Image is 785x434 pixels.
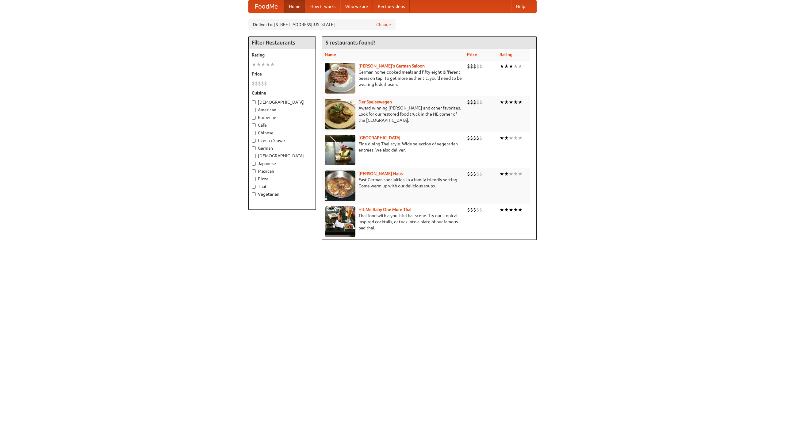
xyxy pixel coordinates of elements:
a: FoodMe [249,0,284,13]
li: $ [473,206,476,213]
li: $ [467,135,470,141]
img: esthers.jpg [325,63,355,94]
p: German home-cooked meals and fifty-eight different beers on tap. To get more authentic, you'd nee... [325,69,462,87]
li: ★ [509,171,513,177]
p: Award-winning [PERSON_NAME] and other favorites. Look for our restored food truck in the NE corne... [325,105,462,123]
li: $ [252,80,255,87]
li: ★ [509,63,513,70]
li: $ [258,80,261,87]
label: Czech / Slovak [252,137,312,144]
a: Hit Me Baby One More Thai [358,207,412,212]
li: $ [261,80,264,87]
li: ★ [500,63,504,70]
input: American [252,108,256,112]
li: ★ [509,135,513,141]
p: Thai food with a youthful bar scene. Try our tropical inspired cocktails, or tuck into a plate of... [325,213,462,231]
h5: Rating [252,52,312,58]
input: [DEMOGRAPHIC_DATA] [252,154,256,158]
li: ★ [513,171,518,177]
li: $ [467,99,470,106]
img: satay.jpg [325,135,355,165]
a: Help [511,0,530,13]
label: Thai [252,183,312,190]
input: Vegetarian [252,192,256,196]
li: ★ [504,99,509,106]
label: Mexican [252,168,312,174]
li: ★ [500,206,504,213]
li: ★ [261,61,266,68]
input: Pizza [252,177,256,181]
li: ★ [500,171,504,177]
li: ★ [518,171,523,177]
input: Japanese [252,162,256,166]
li: ★ [256,61,261,68]
a: [PERSON_NAME] Haus [358,171,403,176]
li: $ [476,135,479,141]
li: ★ [518,99,523,106]
li: $ [470,206,473,213]
li: $ [264,80,267,87]
li: ★ [513,135,518,141]
a: Change [376,21,391,28]
p: Fine dining Thai-style. Wide selection of vegetarian entrées. We also deliver. [325,141,462,153]
li: $ [473,63,476,70]
h5: Price [252,71,312,77]
li: ★ [504,206,509,213]
a: Recipe videos [373,0,410,13]
li: $ [479,206,482,213]
li: $ [470,171,473,177]
li: ★ [518,135,523,141]
img: babythai.jpg [325,206,355,237]
li: $ [479,63,482,70]
li: $ [467,63,470,70]
label: Chinese [252,130,312,136]
h5: Cuisine [252,90,312,96]
li: $ [473,135,476,141]
input: Mexican [252,169,256,173]
li: ★ [504,63,509,70]
a: Rating [500,52,512,57]
input: Czech / Slovak [252,139,256,143]
li: $ [467,171,470,177]
input: Barbecue [252,116,256,120]
li: $ [470,135,473,141]
li: ★ [509,99,513,106]
img: speisewagen.jpg [325,99,355,129]
a: Home [284,0,305,13]
li: ★ [270,61,275,68]
div: Deliver to: [STREET_ADDRESS][US_STATE] [248,19,396,30]
ng-pluralize: 5 restaurants found! [325,40,375,45]
li: $ [476,206,479,213]
li: $ [470,63,473,70]
li: $ [255,80,258,87]
a: How it works [305,0,340,13]
a: [GEOGRAPHIC_DATA] [358,135,400,140]
li: ★ [509,206,513,213]
label: Cafe [252,122,312,128]
a: [PERSON_NAME]'s German Saloon [358,63,425,68]
li: ★ [518,206,523,213]
li: ★ [518,63,523,70]
li: ★ [500,135,504,141]
b: Der Speisewagen [358,99,392,104]
li: $ [473,171,476,177]
li: ★ [252,61,256,68]
input: Chinese [252,131,256,135]
li: ★ [266,61,270,68]
label: [DEMOGRAPHIC_DATA] [252,99,312,105]
label: Japanese [252,160,312,167]
li: ★ [504,171,509,177]
label: Vegetarian [252,191,312,197]
a: Who we are [340,0,373,13]
li: $ [479,99,482,106]
li: ★ [513,63,518,70]
li: $ [476,99,479,106]
input: Thai [252,185,256,189]
a: Name [325,52,336,57]
li: $ [476,171,479,177]
label: Barbecue [252,114,312,121]
li: ★ [513,206,518,213]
